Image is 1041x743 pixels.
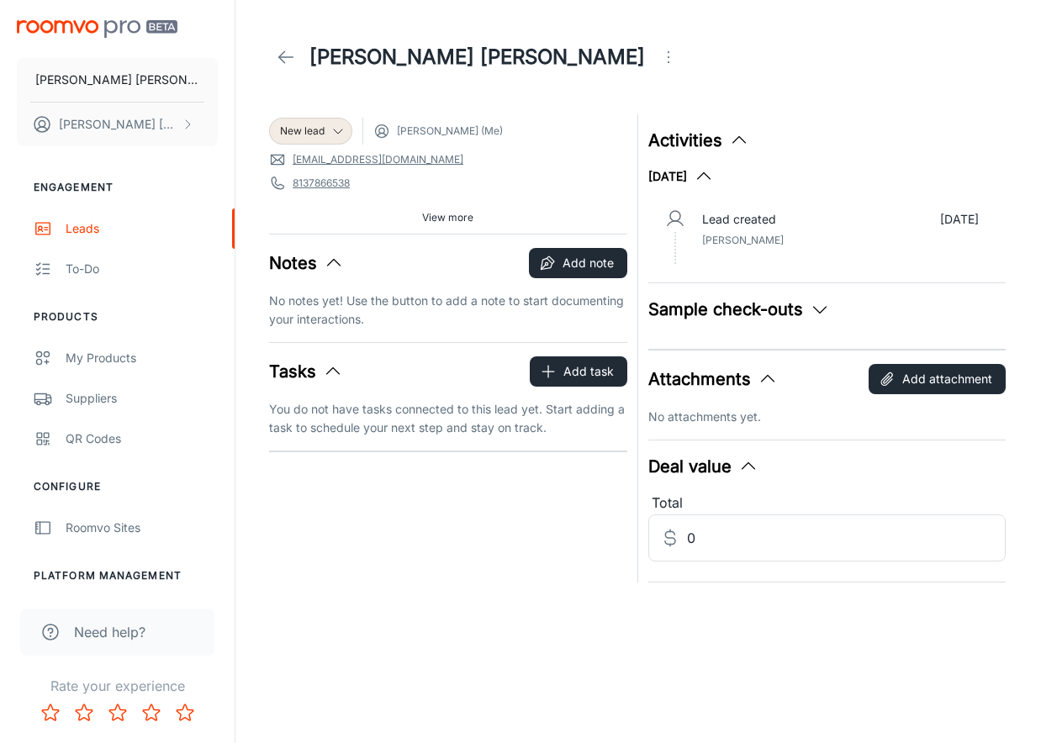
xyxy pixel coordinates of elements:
[530,356,627,387] button: Add task
[940,210,979,229] p: [DATE]
[648,408,1007,426] p: No attachments yet.
[17,58,218,102] button: [PERSON_NAME] [PERSON_NAME] Floors
[35,71,199,89] p: [PERSON_NAME] [PERSON_NAME] Floors
[648,493,1007,514] div: Total
[66,429,218,448] div: QR Codes
[66,219,218,238] div: Leads
[293,176,350,191] a: 8137866538
[269,250,344,276] button: Notes
[309,42,645,72] h1: [PERSON_NAME] [PERSON_NAME]
[269,118,352,145] div: New lead
[415,205,480,230] button: View more
[74,622,145,642] span: Need help?
[66,349,218,367] div: My Products
[17,103,218,146] button: [PERSON_NAME] [PERSON_NAME]
[648,297,830,322] button: Sample check-outs
[702,210,776,229] p: Lead created
[59,115,177,134] p: [PERSON_NAME] [PERSON_NAME]
[702,234,784,246] span: [PERSON_NAME]
[269,400,627,437] p: You do not have tasks connected to this lead yet. Start adding a task to schedule your next step ...
[869,364,1006,394] button: Add attachment
[66,519,218,537] div: Roomvo Sites
[648,366,778,392] button: Attachments
[648,128,749,153] button: Activities
[422,210,473,225] span: View more
[66,260,218,278] div: To-do
[269,292,627,329] p: No notes yet! Use the button to add a note to start documenting your interactions.
[280,124,325,139] span: New lead
[269,359,343,384] button: Tasks
[293,152,463,167] a: [EMAIL_ADDRESS][DOMAIN_NAME]
[66,389,218,408] div: Suppliers
[529,248,627,278] button: Add note
[17,20,177,38] img: Roomvo PRO Beta
[397,124,503,139] span: [PERSON_NAME] (Me)
[648,166,714,187] button: [DATE]
[687,514,1007,561] input: Estimated deal value
[648,454,758,479] button: Deal value
[652,40,685,74] button: Open menu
